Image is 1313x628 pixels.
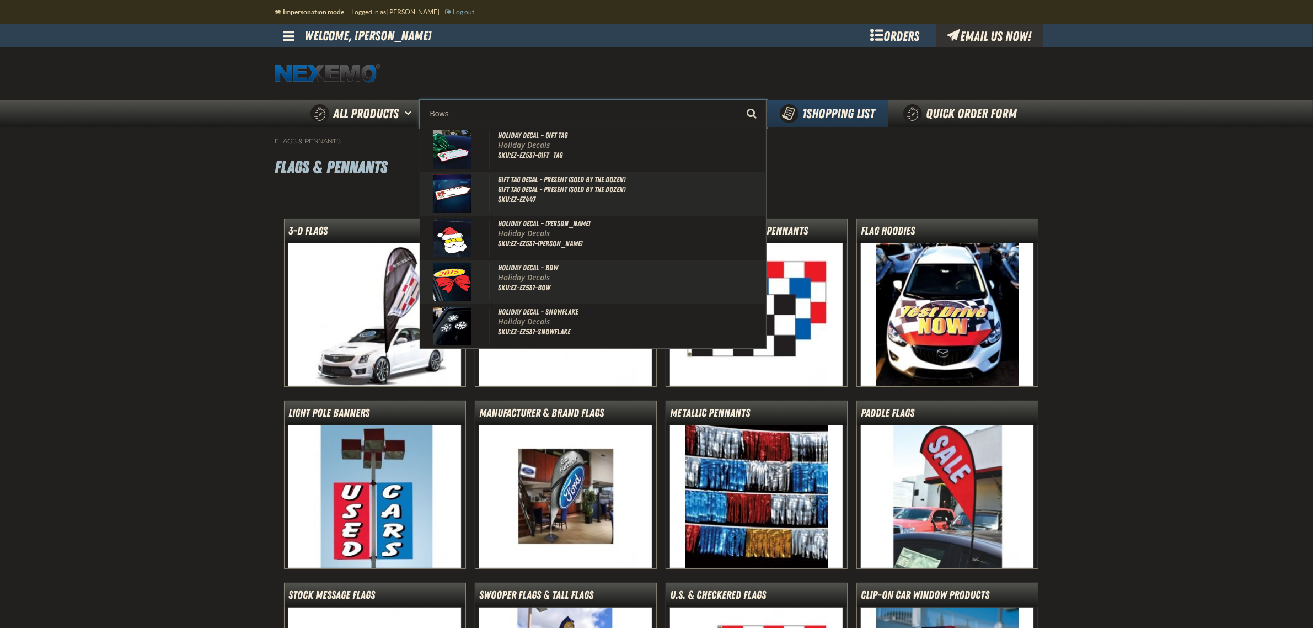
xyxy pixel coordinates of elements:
[498,317,763,327] p: Holiday Decals
[479,425,652,568] img: Manufacturer & Brand Flags
[284,219,466,387] a: 3-D Flags
[767,100,888,127] button: You have 1 Shopping List. Open to view details
[857,406,1038,425] dt: Paddle Flags
[275,137,341,146] a: Flags & Pennants
[498,185,763,194] span: Gift Tag Decal - Present (sold by the dozen)
[498,307,578,316] span: Holiday Decal – Snowflake
[275,152,1038,182] h1: Flags & Pennants
[854,24,936,47] div: Orders
[285,588,465,607] dt: Stock Message Flags
[498,327,570,336] span: SKU:EZ-EZ537-SNOWFLAKE
[498,239,582,248] span: SKU:EZ-EZ537-[PERSON_NAME]
[433,219,471,257] img: 5b11589f992a1886134475-ez537-beard.jpg
[669,425,843,568] img: Metallic Pennants
[666,588,847,607] dt: U.S. & Checkered Flags
[446,8,475,15] a: Log out
[352,2,446,22] li: Logged in as [PERSON_NAME]
[284,401,466,569] a: Light Pole Banners
[305,24,432,47] li: Welcome, [PERSON_NAME]
[475,401,657,569] a: Manufacturer & Brand Flags
[498,263,558,272] span: Holiday Decal – Bow
[275,2,352,22] li: Impersonation mode:
[433,307,471,345] img: 5b11589fa7a7e697726927-ez537-snowflake.jpg
[498,195,535,204] span: SKU:EZ-EZ447
[498,175,625,184] span: Gift Tag Decal - Present (sold by the dozen)
[857,588,1038,607] dt: Clip-On Car Window Products
[888,100,1038,127] a: Quick Order Form
[856,401,1038,569] a: Paddle Flags
[498,131,567,140] span: Holiday Decal – Gift Tag
[433,174,471,213] img: 5b1158992d69a134945475-ez447.jpg
[288,243,462,386] img: 3-D Flags
[433,130,471,169] img: 5b11589fa0597349875371-ez537-gift_tag.jpg
[666,401,848,569] a: Metallic Pennants
[860,425,1034,568] img: Paddle Flags
[498,273,763,283] p: Holiday Decals
[860,243,1034,386] img: Flag Hoodies
[666,406,847,425] dt: Metallic Pennants
[288,425,462,568] img: Light Pole Banners
[498,151,562,159] span: SKU:EZ-EZ537-GIFT_TAG
[475,588,656,607] dt: Swooper Flags & Tall Flags
[498,219,590,228] span: Holiday Decal – [PERSON_NAME]
[275,64,380,83] a: Home
[857,223,1038,243] dt: Flag Hoodies
[856,219,1038,387] a: Flag Hoodies
[401,100,420,127] button: Open All Products pages
[420,100,767,127] input: Search
[498,283,550,292] span: SKU:EZ-EZ537-BOW
[739,100,767,127] button: Start Searching
[936,24,1043,47] div: Email Us Now!
[498,141,763,150] p: Holiday Decals
[802,106,875,121] span: Shopping List
[498,229,763,238] p: Holiday Decals
[285,406,465,425] dt: Light Pole Banners
[275,64,380,83] img: Nexemo logo
[285,223,465,243] dt: 3-D Flags
[334,104,399,124] span: All Products
[433,263,471,301] img: 5b11589f9cbf1318972920-ez-ez537-bow.jpg
[475,406,656,425] dt: Manufacturer & Brand Flags
[275,137,1038,146] nav: Breadcrumbs
[802,106,807,121] strong: 1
